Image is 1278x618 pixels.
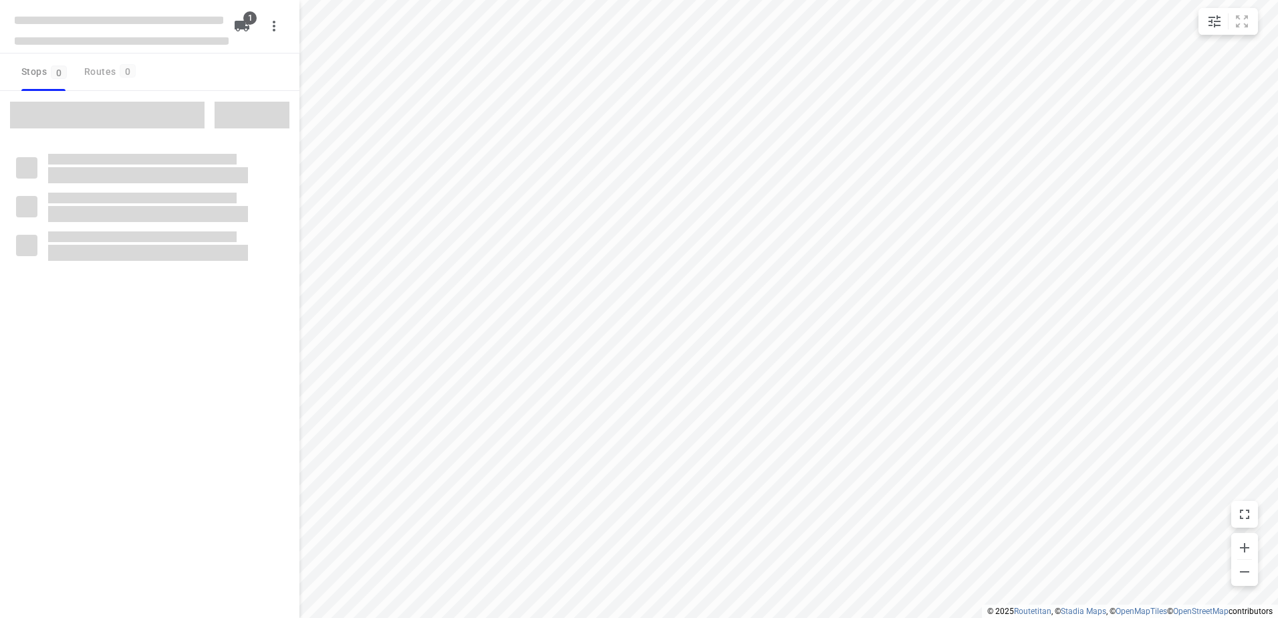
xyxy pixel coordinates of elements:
[1061,607,1106,616] a: Stadia Maps
[1198,8,1258,35] div: small contained button group
[1173,607,1229,616] a: OpenStreetMap
[1116,607,1167,616] a: OpenMapTiles
[1201,8,1228,35] button: Map settings
[987,607,1273,616] li: © 2025 , © , © © contributors
[1014,607,1051,616] a: Routetitan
